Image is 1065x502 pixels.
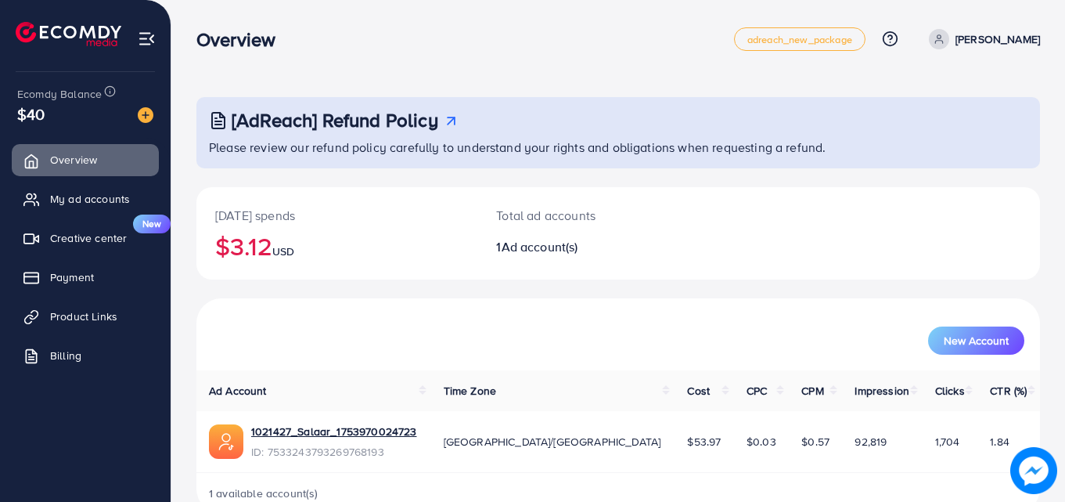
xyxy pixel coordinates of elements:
span: Billing [50,348,81,363]
span: My ad accounts [50,191,130,207]
span: $0.57 [801,434,829,450]
span: 1,704 [935,434,960,450]
a: My ad accounts [12,183,159,215]
span: CTR (%) [990,383,1027,399]
img: menu [138,30,156,48]
img: ic-ads-acc.e4c84228.svg [209,424,243,459]
span: CPM [801,383,823,399]
span: $53.97 [687,434,721,450]
span: Ecomdy Balance [17,86,102,102]
p: Please review our refund policy carefully to understand your rights and obligations when requesti... [209,138,1031,157]
span: Payment [50,269,94,285]
h3: [AdReach] Refund Policy [232,109,438,132]
span: Cost [687,383,710,399]
span: 92,819 [855,434,887,450]
span: Product Links [50,309,117,324]
a: 1021427_Salaar_1753970024723 [251,424,416,439]
span: $0.03 [747,434,776,450]
span: CPC [747,383,767,399]
img: image [1010,447,1057,494]
span: Time Zone [444,383,496,399]
span: Impression [855,383,909,399]
span: Creative center [50,230,127,246]
span: USD [272,244,294,259]
span: Ad account(s) [502,238,578,255]
a: Product Links [12,301,159,332]
span: adreach_new_package [747,34,852,45]
p: [DATE] spends [215,206,459,225]
span: Clicks [935,383,965,399]
p: [PERSON_NAME] [955,30,1040,49]
img: image [138,107,153,123]
button: New Account [928,327,1024,355]
span: New Account [944,335,1009,346]
a: Overview [12,144,159,175]
a: Payment [12,262,159,293]
h3: Overview [196,28,288,51]
span: Overview [50,152,97,168]
span: ID: 7533243793269768193 [251,444,416,460]
a: Billing [12,340,159,371]
h2: 1 [496,240,670,255]
a: Creative centerNew [12,222,159,254]
span: 1 available account(s) [209,486,318,501]
span: $40 [17,103,45,125]
span: Ad Account [209,383,267,399]
span: New [133,215,171,233]
img: logo [16,22,121,46]
a: adreach_new_package [734,27,865,51]
h2: $3.12 [215,231,459,261]
a: [PERSON_NAME] [923,29,1040,49]
p: Total ad accounts [496,206,670,225]
span: [GEOGRAPHIC_DATA]/[GEOGRAPHIC_DATA] [444,434,661,450]
span: 1.84 [990,434,1009,450]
